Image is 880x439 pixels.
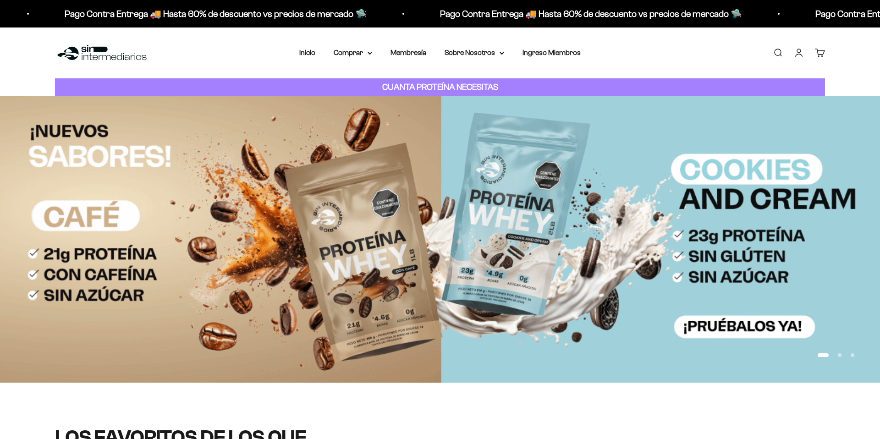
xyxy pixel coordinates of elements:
a: Membresía [390,49,426,56]
p: Pago Contra Entrega 🚚 Hasta 60% de descuento vs precios de mercado 🛸 [64,6,366,21]
summary: Sobre Nosotros [445,47,504,59]
strong: CUANTA PROTEÍNA NECESITAS [382,82,498,92]
p: Pago Contra Entrega 🚚 Hasta 60% de descuento vs precios de mercado 🛸 [439,6,741,21]
a: Ingreso Miembros [522,49,581,56]
summary: Comprar [334,47,372,59]
a: Inicio [299,49,315,56]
